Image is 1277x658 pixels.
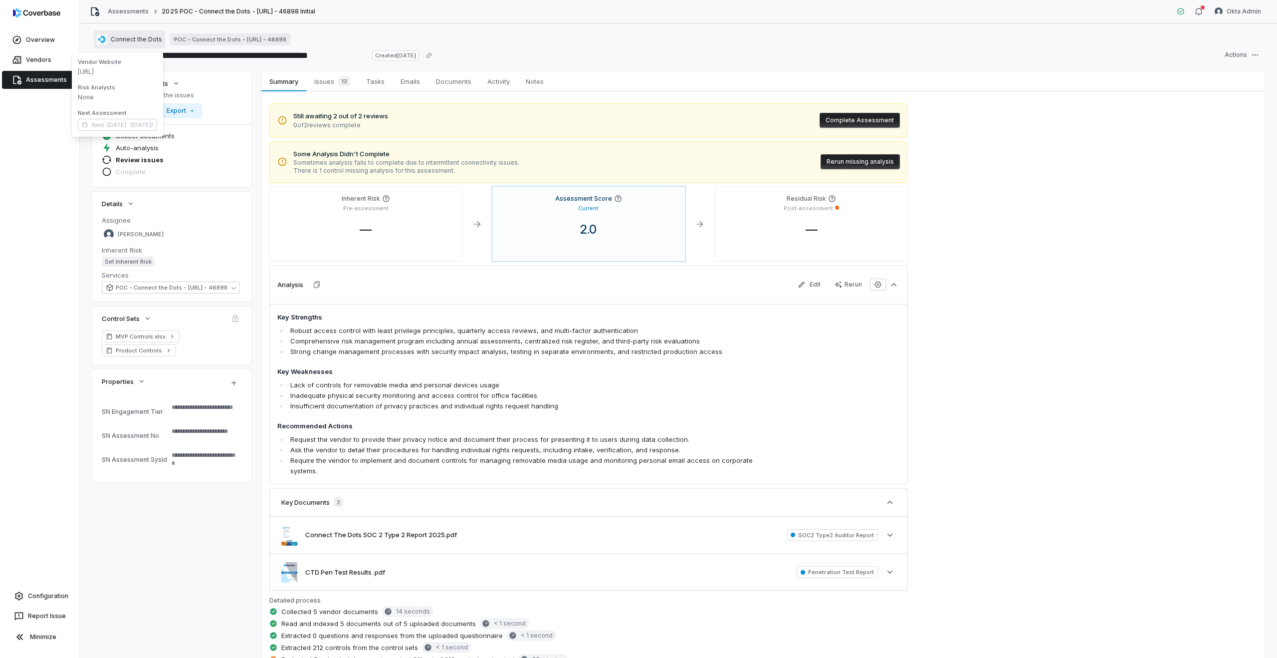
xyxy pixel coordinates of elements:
[792,277,827,292] button: Edit
[161,103,202,118] button: Export
[102,377,134,386] span: Properties
[99,195,138,213] button: Details
[288,336,775,346] li: Comprehensive risk management program including annual assessments, centralized risk register, an...
[293,167,519,175] span: There is 1 control missing analysis for this assessment.
[797,566,878,578] span: Penetration Test Report
[483,75,514,88] span: Activity
[305,530,457,540] button: Connect The Dots SOC 2 Type 2 Report 2025.pdf
[310,74,354,88] span: Issues
[102,246,241,255] dt: Inherent Risk
[572,222,605,237] span: 2.0
[281,619,476,628] span: Read and indexed 5 documents out of 5 uploaded documents
[265,75,302,88] span: Summary
[293,149,519,159] span: Some Analysis Didn't Complete
[116,155,164,164] span: Review issues
[288,380,775,390] li: Lack of controls for removable media and personal devices usage
[432,75,475,88] span: Documents
[293,121,388,129] span: 0 of 2 reviews complete
[2,31,77,49] a: Overview
[578,205,599,212] p: Current
[13,8,60,18] img: logo-D7KZi-bG.svg
[111,35,162,43] span: Connect the Dots
[104,229,114,239] img: Tomo Majima avatar
[288,434,775,445] li: Request the vendor to provide their privacy notice and document their process for presenting it t...
[78,84,157,91] span: Risk Analysts
[277,313,775,323] h4: Key Strengths
[162,7,315,15] span: 2025 POC - Connect the Dots - [URL] - 46898 Initial
[118,231,164,238] span: [PERSON_NAME]
[102,216,241,225] dt: Assignee
[798,222,826,237] span: —
[102,314,140,323] span: Control Sets
[277,367,775,377] h4: Key Weaknesses
[4,587,75,605] a: Configuration
[521,632,553,640] span: < 1 second
[1215,7,1223,15] img: Okta Admin avatar
[288,401,775,411] li: Insufficient documentation of privacy practices and individual rights request handling
[102,330,180,342] a: MVP Controls.xlsx
[1227,7,1261,15] span: Okta Admin
[372,50,419,60] span: Created [DATE]
[116,167,146,176] span: Complete
[116,284,227,292] span: POC - Connect the Dots - https://www.ctd - 46898
[288,455,775,476] li: Require the vendor to implement and document controls for managing removable media usage and moni...
[436,644,468,652] span: < 1 second
[305,568,385,578] button: CTD Pen Test Results .pdf
[281,631,503,640] span: Extracted 0 questions and responses from the uploaded questionnaire
[281,562,297,583] img: 3e74587d7e744aeca12886db6dff898b.jpg
[293,111,388,121] span: Still awaiting 2 out of 2 reviews
[1209,4,1267,19] button: Okta Admin avatarOkta Admin
[102,271,241,280] dt: Services
[78,68,157,76] span: [URL]
[555,195,612,203] h4: Assessment Score
[108,7,149,15] a: Assessments
[784,205,833,212] p: Post-assessment
[2,71,77,89] a: Assessments
[78,109,157,117] span: Next Assessment
[116,346,162,354] span: Product Controls
[343,205,389,212] p: Pre-assessment
[102,344,176,356] a: Product Controls
[288,390,775,401] li: Inadequate physical security monitoring and access control for office facilities
[116,332,166,340] span: MVP Controls.xlsx
[835,281,862,289] div: Rerun
[288,326,775,336] li: Robust access control with least privilege principles, quarterly access reviews, and multi-factor...
[787,529,878,541] span: SOC2 Type2 Auditor Report
[78,58,157,66] span: Vendor Website
[78,93,157,101] span: None
[820,113,900,128] button: Complete Assessment
[829,277,868,292] button: Rerun
[1219,47,1265,62] button: Actions
[397,75,424,88] span: Emails
[281,498,330,507] h3: Key Documents
[4,607,75,625] button: Report Issue
[342,195,380,203] h4: Inherent Risk
[4,627,75,647] button: Minimize
[94,30,165,48] button: https://ctd.ai/Connect the Dots
[821,154,900,169] button: Rerun missing analysis
[277,280,303,289] h3: Analysis
[288,445,775,455] li: Ask the vendor to detail their procedures for handling individual rights requests, including inta...
[288,346,775,357] li: Strong change management processes with security impact analysis, testing in separate environment...
[116,143,159,152] span: Auto-analysis
[522,75,548,88] span: Notes
[99,310,155,328] button: Control Sets
[396,608,430,616] span: 14 seconds
[277,421,775,431] h4: Recommended Actions
[281,525,297,545] img: b5a304f55cdb4af79bd30e3b485f93ab.jpg
[102,432,168,439] div: SN Assessment No
[269,595,908,607] p: Detailed process
[2,51,77,69] a: Vendors
[281,643,418,652] span: Extracted 212 controls from the control sets
[338,76,350,86] span: 13
[494,620,526,628] span: < 1 second
[170,33,290,45] a: POC - Connect the Dots - [URL] - 46898
[420,46,438,64] button: Copy link
[281,607,378,616] span: Collected 5 vendor documents
[293,159,519,167] span: Sometimes analysis fails to complete due to intermittent connectivity issues.
[102,456,168,463] div: SN Assessment SysId
[99,372,149,390] button: Properties
[102,408,168,415] div: SN Engagement Tier
[352,222,380,237] span: —
[102,257,155,267] span: Set Inherent Risk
